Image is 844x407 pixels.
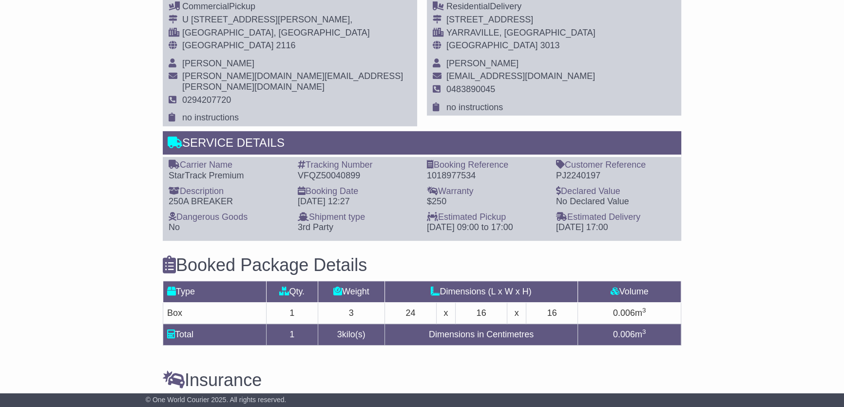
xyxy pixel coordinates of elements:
[318,324,384,345] td: kilo(s)
[642,307,646,314] sup: 3
[318,302,384,324] td: 3
[182,1,411,12] div: Pickup
[436,302,455,324] td: x
[446,28,595,39] div: YARRAVILLE, [GEOGRAPHIC_DATA]
[556,160,675,171] div: Customer Reference
[163,324,267,345] td: Total
[427,196,546,207] div: $250
[182,28,411,39] div: [GEOGRAPHIC_DATA], [GEOGRAPHIC_DATA]
[298,212,417,223] div: Shipment type
[384,302,436,324] td: 24
[298,196,417,207] div: [DATE] 12:27
[556,171,675,181] div: PJ2240197
[169,160,288,171] div: Carrier Name
[578,281,681,302] td: Volume
[556,212,675,223] div: Estimated Delivery
[427,186,546,197] div: Warranty
[427,222,546,233] div: [DATE] 09:00 to 17:00
[427,160,546,171] div: Booking Reference
[182,113,239,122] span: no instructions
[266,324,318,345] td: 1
[446,71,595,81] span: [EMAIL_ADDRESS][DOMAIN_NAME]
[298,186,417,197] div: Booking Date
[456,302,507,324] td: 16
[266,302,318,324] td: 1
[169,171,288,181] div: StarTrack Premium
[163,131,681,157] div: Service Details
[318,281,384,302] td: Weight
[163,255,681,275] h3: Booked Package Details
[163,370,681,390] h3: Insurance
[266,281,318,302] td: Qty.
[613,308,635,318] span: 0.006
[578,302,681,324] td: m
[556,196,675,207] div: No Declared Value
[446,15,595,25] div: [STREET_ADDRESS]
[540,40,559,50] span: 3013
[337,329,342,339] span: 3
[427,212,546,223] div: Estimated Pickup
[427,171,546,181] div: 1018977534
[298,171,417,181] div: VFQZ50040899
[384,281,577,302] td: Dimensions (L x W x H)
[169,186,288,197] div: Description
[556,222,675,233] div: [DATE] 17:00
[182,40,273,50] span: [GEOGRAPHIC_DATA]
[298,222,333,232] span: 3rd Party
[446,40,537,50] span: [GEOGRAPHIC_DATA]
[384,324,577,345] td: Dimensions in Centimetres
[169,212,288,223] div: Dangerous Goods
[182,58,254,68] span: [PERSON_NAME]
[146,396,287,404] span: © One World Courier 2025. All rights reserved.
[182,1,229,11] span: Commercial
[613,329,635,339] span: 0.006
[182,15,411,25] div: U [STREET_ADDRESS][PERSON_NAME],
[446,58,518,68] span: [PERSON_NAME]
[298,160,417,171] div: Tracking Number
[556,186,675,197] div: Declared Value
[446,1,490,11] span: Residential
[446,84,495,94] span: 0483890045
[163,281,267,302] td: Type
[163,302,267,324] td: Box
[446,102,503,112] span: no instructions
[169,196,288,207] div: 250A BREAKER
[182,95,231,105] span: 0294207720
[182,71,403,92] span: [PERSON_NAME][DOMAIN_NAME][EMAIL_ADDRESS][PERSON_NAME][DOMAIN_NAME]
[526,302,578,324] td: 16
[276,40,295,50] span: 2116
[507,302,526,324] td: x
[446,1,595,12] div: Delivery
[169,222,180,232] span: No
[642,328,646,335] sup: 3
[578,324,681,345] td: m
